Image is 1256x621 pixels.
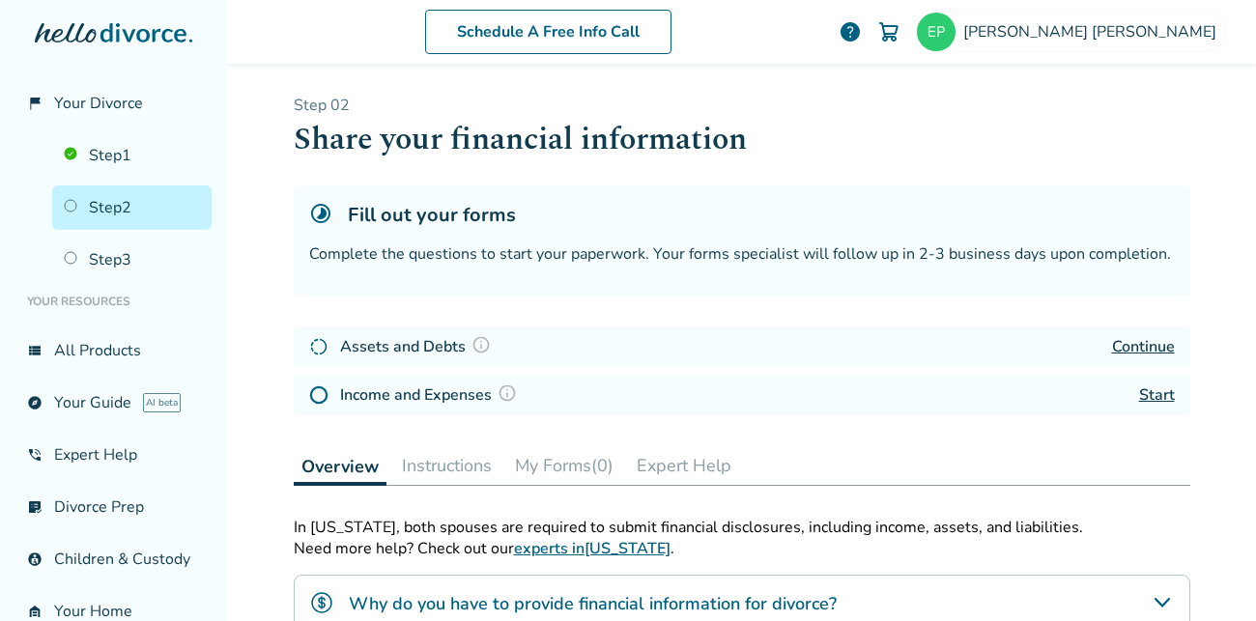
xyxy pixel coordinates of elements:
[294,95,1190,116] p: Step 0 2
[27,343,43,358] span: view_list
[27,395,43,410] span: explore
[27,96,43,111] span: flag_2
[27,447,43,463] span: phone_in_talk
[294,116,1190,163] h1: Share your financial information
[294,517,1190,538] div: In [US_STATE], both spouses are required to submit financial disclosures, including income, asset...
[839,20,862,43] a: help
[15,485,212,529] a: list_alt_checkDivorce Prep
[294,446,386,486] button: Overview
[310,591,333,614] img: Why do you have to provide financial information for divorce?
[877,20,900,43] img: Cart
[340,334,497,359] h4: Assets and Debts
[27,551,43,567] span: account_child
[52,238,212,282] a: Step3
[1159,528,1256,621] iframe: Chat Widget
[15,81,212,126] a: flag_2Your Divorce
[15,282,212,321] li: Your Resources
[471,335,491,354] img: Question Mark
[15,328,212,373] a: view_listAll Products
[394,446,500,485] button: Instructions
[294,538,1190,559] p: Need more help? Check out our .
[348,202,516,228] h5: Fill out your forms
[309,385,328,405] img: Not Started
[52,133,212,178] a: Step1
[143,393,181,412] span: AI beta
[52,185,212,230] a: Step2
[425,10,671,54] a: Schedule A Free Info Call
[1139,384,1175,406] a: Start
[507,446,621,485] button: My Forms(0)
[963,21,1224,42] span: [PERSON_NAME] [PERSON_NAME]
[15,537,212,581] a: account_childChildren & Custody
[15,433,212,477] a: phone_in_talkExpert Help
[15,381,212,425] a: exploreYour GuideAI beta
[309,243,1175,265] div: Complete the questions to start your paperwork. Your forms specialist will follow up in 2-3 busin...
[514,538,671,559] a: experts in[US_STATE]
[27,604,43,619] span: garage_home
[54,93,143,114] span: Your Divorce
[498,383,517,403] img: Question Mark
[340,382,523,408] h4: Income and Expenses
[27,499,43,515] span: list_alt_check
[309,337,328,356] img: In Progress
[1112,336,1175,357] a: Continue
[629,446,739,485] button: Expert Help
[917,13,956,51] img: peric8882@gmail.com
[349,591,837,616] h4: Why do you have to provide financial information for divorce?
